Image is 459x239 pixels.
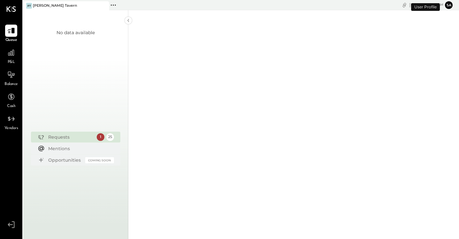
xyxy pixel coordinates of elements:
a: Balance [0,69,22,87]
div: PT [26,3,32,9]
span: Balance [4,81,18,87]
a: Vendors [0,113,22,131]
a: Queue [0,25,22,43]
div: Requests [48,134,94,140]
a: P&L [0,47,22,65]
span: 7 : 54 [424,2,437,8]
span: Queue [5,37,17,43]
div: Mentions [48,145,111,152]
div: No data available [56,29,95,36]
div: 25 [106,133,114,141]
div: [PERSON_NAME] Tavern [33,3,77,8]
div: User Profile [411,3,440,11]
span: Cash [7,104,15,109]
div: Coming Soon [85,157,114,163]
div: 1 [97,133,104,141]
span: am [438,3,443,7]
div: Opportunities [48,157,82,163]
a: Cash [0,91,22,109]
div: [DATE] [409,2,443,8]
button: sa [445,1,453,9]
div: copy link [401,2,408,8]
span: P&L [8,59,15,65]
span: Vendors [4,126,18,131]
